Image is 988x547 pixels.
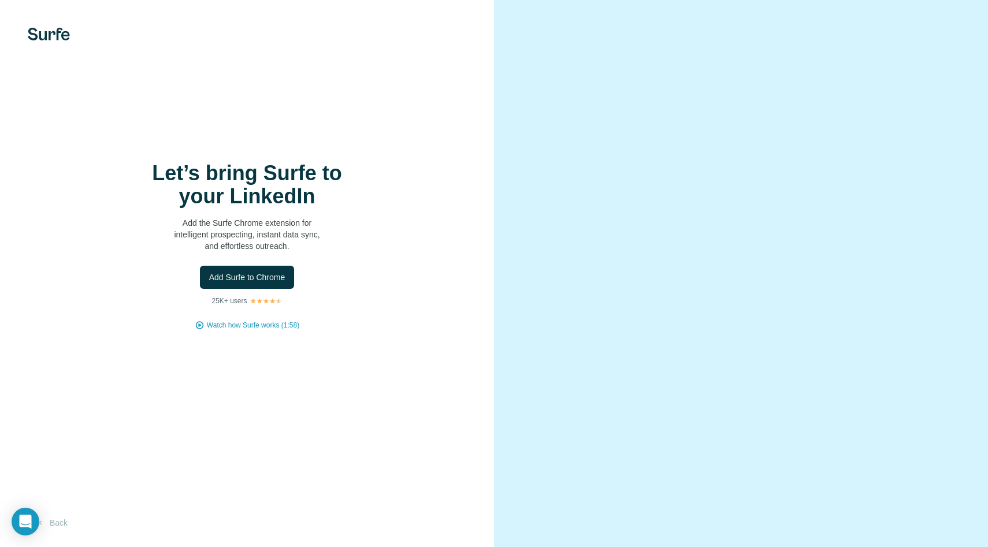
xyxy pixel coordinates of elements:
[12,508,39,535] div: Open Intercom Messenger
[132,217,363,252] p: Add the Surfe Chrome extension for intelligent prospecting, instant data sync, and effortless out...
[28,28,70,40] img: Surfe's logo
[28,512,76,533] button: Back
[200,266,295,289] button: Add Surfe to Chrome
[207,320,299,330] button: Watch how Surfe works (1:58)
[211,296,247,306] p: 25K+ users
[209,271,285,283] span: Add Surfe to Chrome
[132,162,363,208] h1: Let’s bring Surfe to your LinkedIn
[250,297,283,304] img: Rating Stars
